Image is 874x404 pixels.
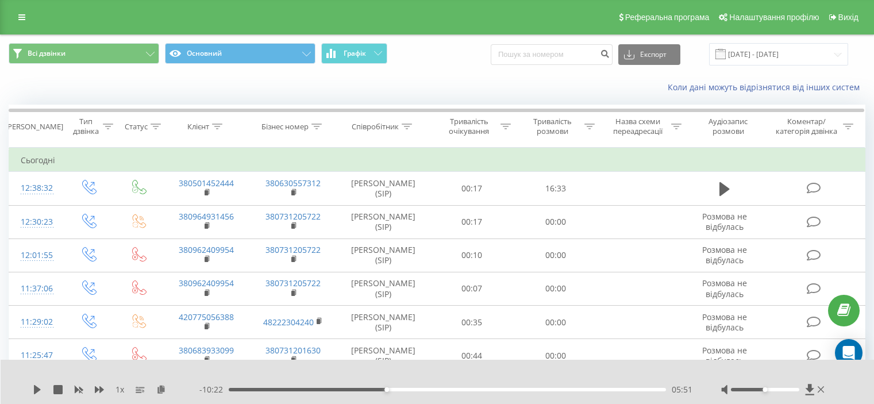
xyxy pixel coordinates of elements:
a: 380964931456 [179,211,234,222]
div: Тривалість розмови [524,117,582,136]
td: 00:35 [430,306,514,339]
td: 00:17 [430,172,514,205]
div: Тривалість очікування [441,117,498,136]
span: Налаштування профілю [729,13,819,22]
td: 00:00 [514,205,597,238]
a: 48222304240 [263,317,314,328]
div: Тип дзвінка [72,117,99,136]
div: Бізнес номер [261,122,309,132]
div: 12:30:23 [21,211,51,233]
td: 16:33 [514,172,597,205]
div: Назва схеми переадресації [608,117,668,136]
span: Розмова не відбулась [702,244,747,266]
div: 11:29:02 [21,311,51,333]
td: 00:07 [430,272,514,305]
a: 380683933099 [179,345,234,356]
a: 380731201630 [265,345,321,356]
span: Графік [344,49,366,57]
td: 00:17 [430,205,514,238]
span: Розмова не відбулась [702,278,747,299]
a: 420775056388 [179,311,234,322]
div: Accessibility label [763,387,767,392]
input: Пошук за номером [491,44,613,65]
div: 12:01:55 [21,244,51,267]
div: 11:37:06 [21,278,51,300]
td: 00:00 [514,238,597,272]
td: [PERSON_NAME] (SIP) [337,306,430,339]
button: Експорт [618,44,680,65]
a: 380962409954 [179,244,234,255]
div: Accessibility label [384,387,389,392]
span: Реферальна програма [625,13,710,22]
a: 380501452444 [179,178,234,188]
span: Розмова не відбулась [702,311,747,333]
td: [PERSON_NAME] (SIP) [337,172,430,205]
div: [PERSON_NAME] [5,122,63,132]
td: 00:00 [514,272,597,305]
div: Аудіозапис розмови [695,117,762,136]
span: Розмова не відбулась [702,211,747,232]
td: [PERSON_NAME] (SIP) [337,205,430,238]
a: 380962409954 [179,278,234,288]
div: Співробітник [352,122,399,132]
a: 380731205722 [265,244,321,255]
span: - 10:22 [199,384,229,395]
td: 00:00 [514,339,597,373]
a: 380630557312 [265,178,321,188]
td: [PERSON_NAME] (SIP) [337,339,430,373]
a: 380731205722 [265,211,321,222]
span: Розмова не відбулась [702,345,747,366]
span: 1 x [115,384,124,395]
td: 00:10 [430,238,514,272]
span: Вихід [838,13,858,22]
div: 11:25:47 [21,344,51,367]
div: Статус [125,122,148,132]
td: 00:44 [430,339,514,373]
div: Коментар/категорія дзвінка [773,117,840,136]
div: Open Intercom Messenger [835,339,863,367]
button: Графік [321,43,387,64]
td: [PERSON_NAME] (SIP) [337,238,430,272]
span: Всі дзвінки [28,49,66,58]
div: Клієнт [187,122,209,132]
td: 00:00 [514,306,597,339]
td: Сьогодні [9,149,865,172]
td: [PERSON_NAME] (SIP) [337,272,430,305]
button: Всі дзвінки [9,43,159,64]
span: 05:51 [672,384,692,395]
a: Коли дані можуть відрізнятися вiд інших систем [668,82,865,93]
a: 380731205722 [265,278,321,288]
button: Основний [165,43,315,64]
div: 12:38:32 [21,177,51,199]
